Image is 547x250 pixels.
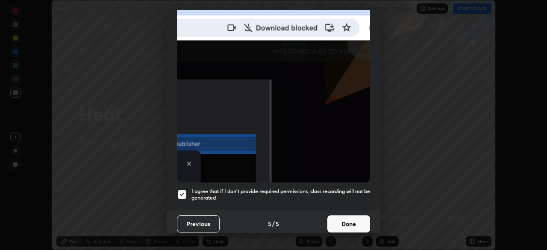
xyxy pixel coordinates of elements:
[327,215,370,232] button: Done
[276,219,279,228] h4: 5
[177,215,220,232] button: Previous
[191,188,370,201] h5: I agree that if I don't provide required permissions, class recording will not be generated
[272,219,275,228] h4: /
[268,219,271,228] h4: 5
